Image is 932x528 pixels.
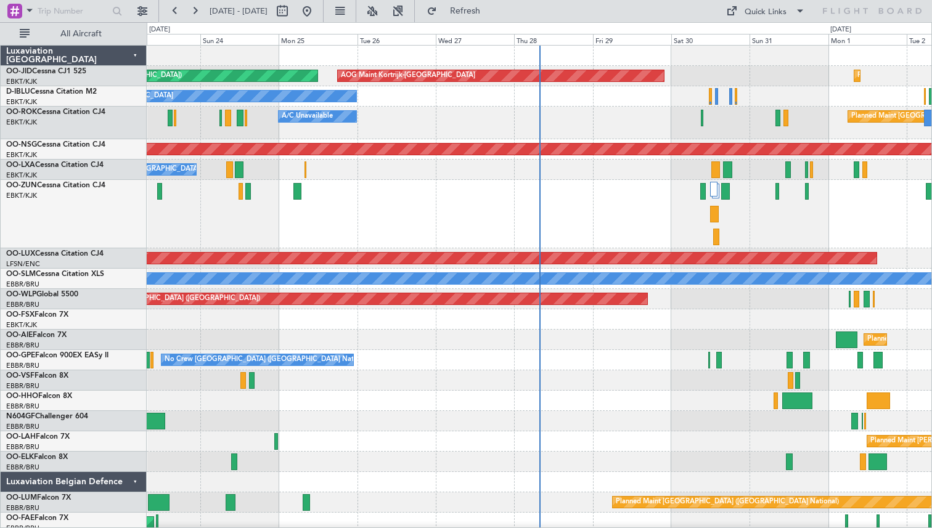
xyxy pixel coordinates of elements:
[6,433,70,441] a: OO-LAHFalcon 7X
[6,331,33,339] span: OO-AIE
[38,2,108,20] input: Trip Number
[6,150,37,160] a: EBKT/KJK
[745,6,787,18] div: Quick Links
[720,1,811,21] button: Quick Links
[6,433,36,441] span: OO-LAH
[6,291,36,298] span: OO-WLP
[149,25,170,35] div: [DATE]
[6,442,39,452] a: EBBR/BRU
[6,514,68,522] a: OO-FAEFalcon 7X
[6,88,97,95] a: D-IBLUCessna Citation M2
[6,341,39,350] a: EBBR/BRU
[6,361,39,370] a: EBBR/BRU
[122,34,200,45] div: Sat 23
[14,24,134,44] button: All Aircraft
[6,68,86,75] a: OO-JIDCessna CJ1 525
[439,7,491,15] span: Refresh
[6,402,39,411] a: EBBR/BRU
[6,118,37,127] a: EBKT/KJK
[200,34,279,45] div: Sun 24
[6,191,37,200] a: EBKT/KJK
[6,161,35,169] span: OO-LXA
[514,34,592,45] div: Thu 28
[436,34,514,45] div: Wed 27
[6,141,37,148] span: OO-NSG
[6,108,37,116] span: OO-ROK
[6,352,108,359] a: OO-GPEFalcon 900EX EASy II
[6,77,37,86] a: EBKT/KJK
[6,381,39,391] a: EBBR/BRU
[6,291,78,298] a: OO-WLPGlobal 5500
[32,30,130,38] span: All Aircraft
[282,107,333,126] div: A/C Unavailable
[6,108,105,116] a: OO-ROKCessna Citation CJ4
[6,320,37,330] a: EBKT/KJK
[358,34,436,45] div: Tue 26
[6,141,105,148] a: OO-NSGCessna Citation CJ4
[66,290,260,308] div: Planned Maint [GEOGRAPHIC_DATA] ([GEOGRAPHIC_DATA])
[341,67,475,85] div: AOG Maint Kortrijk-[GEOGRAPHIC_DATA]
[6,250,35,258] span: OO-LUX
[6,68,32,75] span: OO-JID
[6,182,37,189] span: OO-ZUN
[750,34,828,45] div: Sun 31
[279,34,357,45] div: Mon 25
[6,270,36,278] span: OO-SLM
[6,453,68,461] a: OO-ELKFalcon 8X
[6,463,39,472] a: EBBR/BRU
[6,171,37,180] a: EBKT/KJK
[6,413,88,420] a: N604GFChallenger 604
[6,494,37,502] span: OO-LUM
[421,1,495,21] button: Refresh
[6,372,68,380] a: OO-VSFFalcon 8X
[6,250,104,258] a: OO-LUXCessna Citation CJ4
[671,34,750,45] div: Sat 30
[6,422,39,431] a: EBBR/BRU
[6,413,35,420] span: N604GF
[6,280,39,289] a: EBBR/BRU
[6,392,72,400] a: OO-HHOFalcon 8X
[210,6,268,17] span: [DATE] - [DATE]
[6,182,105,189] a: OO-ZUNCessna Citation CJ4
[6,372,35,380] span: OO-VSF
[828,34,907,45] div: Mon 1
[6,494,71,502] a: OO-LUMFalcon 7X
[6,161,104,169] a: OO-LXACessna Citation CJ4
[616,493,839,511] div: Planned Maint [GEOGRAPHIC_DATA] ([GEOGRAPHIC_DATA] National)
[6,331,67,339] a: OO-AIEFalcon 7X
[6,352,35,359] span: OO-GPE
[6,311,68,319] a: OO-FSXFalcon 7X
[165,351,371,369] div: No Crew [GEOGRAPHIC_DATA] ([GEOGRAPHIC_DATA] National)
[830,25,851,35] div: [DATE]
[6,300,39,309] a: EBBR/BRU
[593,34,671,45] div: Fri 29
[6,97,37,107] a: EBKT/KJK
[6,514,35,522] span: OO-FAE
[6,88,30,95] span: D-IBLU
[6,453,34,461] span: OO-ELK
[6,270,104,278] a: OO-SLMCessna Citation XLS
[6,259,40,269] a: LFSN/ENC
[6,311,35,319] span: OO-FSX
[6,503,39,513] a: EBBR/BRU
[6,392,38,400] span: OO-HHO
